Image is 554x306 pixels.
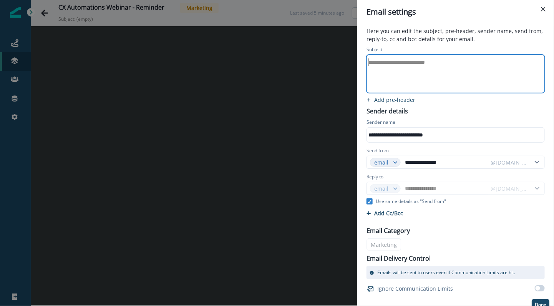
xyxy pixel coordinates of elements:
label: Send from [367,147,389,154]
p: Ignore Communication Limits [377,284,453,293]
p: Sender details [362,105,413,116]
button: add preheader [362,96,420,103]
p: Subject [367,46,382,55]
p: Use same details as "Send from" [376,198,446,205]
p: Email Delivery Control [367,254,431,263]
p: Add pre-header [374,96,415,103]
button: Add Cc/Bcc [367,210,403,217]
p: Sender name [367,119,395,127]
p: Here you can edit the subject, pre-header, sender name, send from, reply-to, cc and bcc details f... [362,27,549,45]
div: Email settings [367,6,545,18]
button: Close [537,3,549,15]
p: Emails will be sent to users even if Communication Limits are hit. [377,269,515,276]
div: email [374,158,390,166]
p: Email Category [367,226,410,235]
div: @[DOMAIN_NAME] [491,158,527,166]
label: Reply to [367,173,383,180]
